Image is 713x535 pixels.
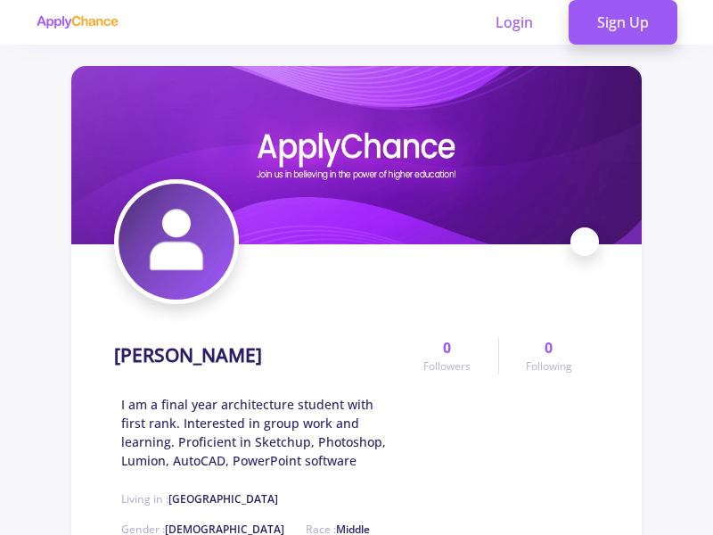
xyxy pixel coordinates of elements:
h1: [PERSON_NAME] [114,344,262,366]
span: Following [526,358,572,374]
span: 0 [443,337,451,358]
img: Reza Rezaeifaravatar [119,184,234,300]
a: 0Following [498,337,599,374]
span: Followers [423,358,471,374]
span: Living in : [121,491,278,506]
span: 0 [545,337,553,358]
span: [GEOGRAPHIC_DATA] [168,491,278,506]
a: 0Followers [397,337,497,374]
img: applychance logo text only [36,15,119,29]
span: I am a final year architecture student with first rank. Interested in group work and learning. Pr... [121,395,397,470]
img: Reza Rezaeifarcover image [71,66,642,244]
